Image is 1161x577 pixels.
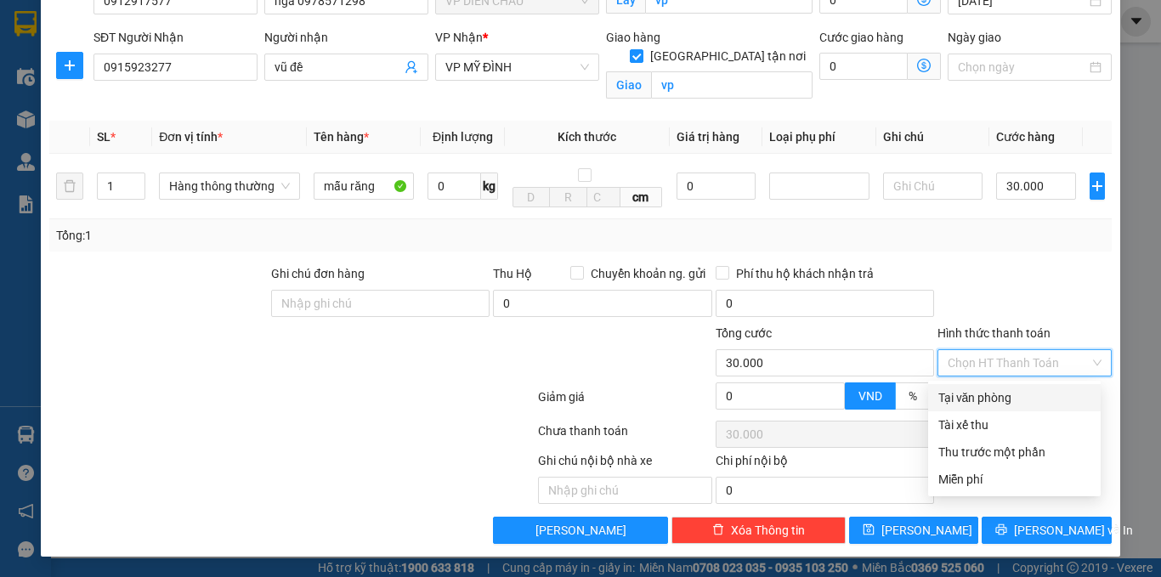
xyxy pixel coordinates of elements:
button: deleteXóa Thông tin [671,517,846,544]
span: Giao [606,71,651,99]
div: Tài xế thu [938,416,1090,434]
span: printer [995,523,1007,537]
button: printer[PERSON_NAME] và In [982,517,1112,544]
label: Hình thức thanh toán [937,326,1051,340]
div: Giảm giá [536,387,714,417]
span: Cước hàng [996,130,1055,144]
input: Nhập ghi chú [538,477,712,504]
span: [PERSON_NAME] [881,521,972,540]
label: Ngày giao [948,31,1001,44]
span: VP Nhận [435,31,483,44]
span: dollar-circle [917,59,931,72]
div: Chưa thanh toán [536,421,714,451]
input: Ghi chú đơn hàng [271,290,490,317]
th: Ghi chú [876,121,989,154]
span: Kích thước [558,130,616,144]
span: cm [620,187,662,207]
img: logo [8,92,33,176]
label: Ghi chú đơn hàng [271,267,365,280]
div: Tại văn phòng [938,388,1090,407]
span: delete [712,523,724,537]
input: Giao tận nơi [651,71,813,99]
span: [GEOGRAPHIC_DATA], [GEOGRAPHIC_DATA] ↔ [GEOGRAPHIC_DATA] [38,72,164,130]
strong: CHUYỂN PHÁT NHANH AN PHÚ QUÝ [40,14,162,69]
input: Ngày giao [958,58,1086,76]
span: plus [57,59,82,72]
span: Thu Hộ [493,267,532,280]
span: Hàng thông thường [169,173,290,199]
span: Định lượng [433,130,493,144]
span: Giao hàng [606,31,660,44]
span: user-add [405,60,418,74]
input: Ghi Chú [883,173,983,200]
button: [PERSON_NAME] [493,517,667,544]
div: Người nhận [264,28,428,47]
span: plus [1090,179,1104,193]
span: Xóa Thông tin [731,521,805,540]
span: Tên hàng [314,130,369,144]
span: [PERSON_NAME] [535,521,626,540]
span: VP MỸ ĐÌNH [445,54,589,80]
label: Cước giao hàng [819,31,903,44]
span: VND [858,389,882,403]
span: [GEOGRAPHIC_DATA] tận nơi [643,47,813,65]
span: Chuyển khoản ng. gửi [584,264,712,283]
input: C [586,187,620,207]
span: % [909,389,917,403]
span: [PERSON_NAME] và In [1014,521,1133,540]
button: delete [56,173,83,200]
input: D [513,187,550,207]
div: SĐT Người Nhận [93,28,258,47]
span: save [863,523,875,537]
div: Thu trước một phần [938,443,1090,461]
div: Tổng: 1 [56,226,450,245]
span: SL [97,130,110,144]
button: plus [56,52,83,79]
span: kg [481,173,498,200]
div: Ghi chú nội bộ nhà xe [538,451,712,477]
button: plus [1090,173,1105,200]
span: Tổng cước [716,326,772,340]
div: Miễn phí [938,470,1090,489]
span: Đơn vị tính [159,130,223,144]
button: save[PERSON_NAME] [849,517,979,544]
span: Phí thu hộ khách nhận trả [729,264,881,283]
input: 0 [677,173,756,200]
input: R [549,187,586,207]
span: Giá trị hàng [677,130,739,144]
input: VD: Bàn, Ghế [314,173,414,200]
div: Chi phí nội bộ [716,451,934,477]
th: Loại phụ phí [762,121,876,154]
input: Cước giao hàng [819,53,908,80]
